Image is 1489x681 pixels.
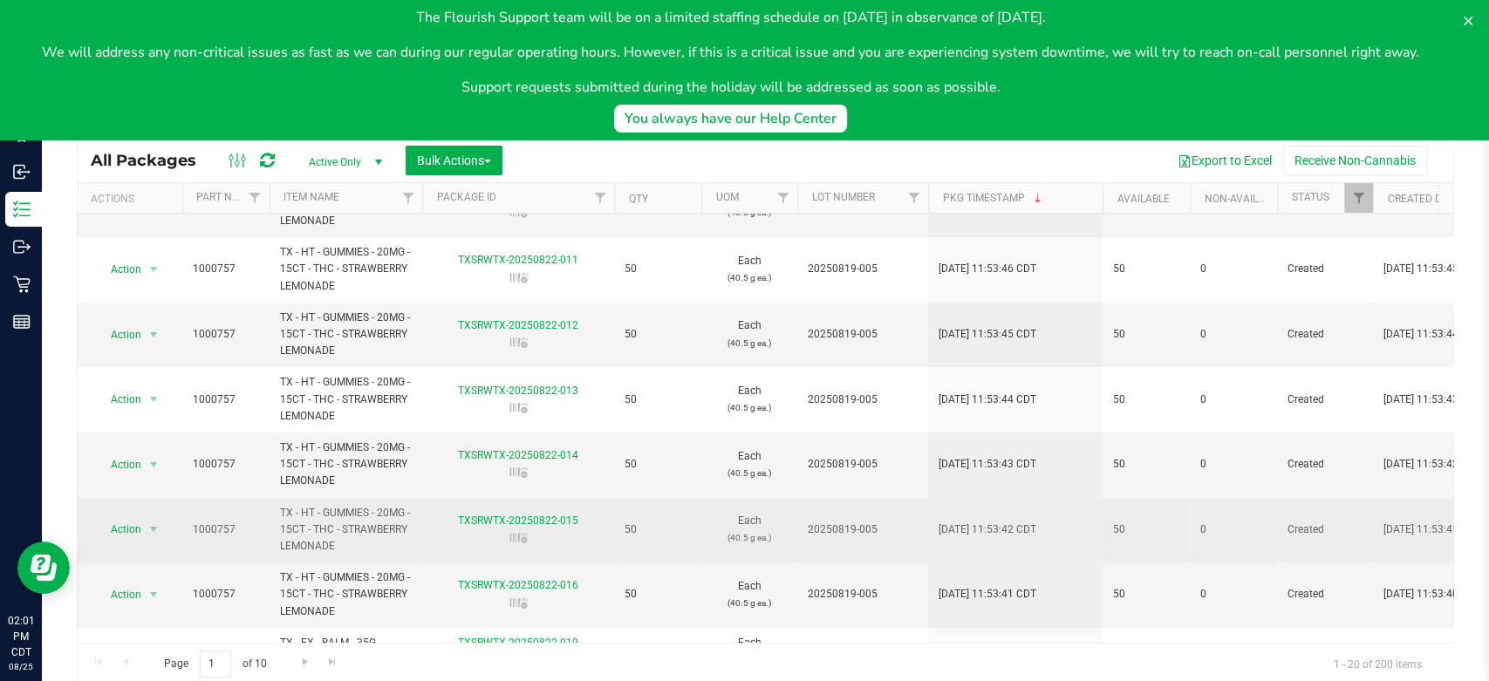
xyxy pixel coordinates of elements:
[1288,521,1363,538] span: Created
[939,456,1036,473] span: [DATE] 11:53:43 CDT
[712,253,787,286] span: Each
[808,586,918,603] span: 20250819-005
[458,449,578,461] a: TXSRWTX-20250822-014
[13,276,31,293] inline-svg: Retail
[292,650,318,674] a: Go to the next page
[420,334,617,351] div: Serialized
[1200,456,1267,473] span: 0
[1383,326,1481,343] span: [DATE] 11:53:44 CDT
[458,514,578,527] a: TXSRWTX-20250822-015
[13,163,31,180] inline-svg: Inbound
[625,261,691,277] span: 50
[628,193,647,205] a: Qty
[193,392,259,408] span: 1000757
[1200,586,1267,603] span: 0
[42,77,1419,98] p: Support requests submitted during the holiday will be addressed as soon as possible.
[1204,193,1281,205] a: Non-Available
[280,310,412,360] span: TX - HT - GUMMIES - 20MG - 15CT - THC - STRAWBERRY LEMONADE
[95,639,142,664] span: Action
[939,521,1036,538] span: [DATE] 11:53:42 CDT
[942,192,1044,204] a: Pkg Timestamp
[712,513,787,546] span: Each
[42,7,1419,28] p: The Flourish Support team will be on a limited staffing schedule on [DATE] in observance of [DATE].
[712,335,787,351] p: (40.5 g ea.)
[420,464,617,481] div: Serialized
[193,261,259,277] span: 1000757
[200,650,231,678] input: 1
[625,521,691,538] span: 50
[13,238,31,255] inline-svg: Outbound
[712,578,787,611] span: Each
[1283,146,1427,175] button: Receive Non-Cannabis
[143,582,165,607] span: select
[420,595,617,612] div: Serialized
[143,453,165,477] span: select
[625,326,691,343] span: 50
[768,183,797,213] a: Filter
[406,146,502,175] button: Bulk Actions
[143,323,165,347] span: select
[149,650,281,678] span: Page of 10
[95,517,142,541] span: Action
[939,326,1036,343] span: [DATE] 11:53:45 CDT
[283,191,339,203] a: Item Name
[808,392,918,408] span: 20250819-005
[625,392,691,408] span: 50
[1383,521,1481,538] span: [DATE] 11:53:41 CDT
[939,261,1036,277] span: [DATE] 11:53:46 CDT
[13,201,31,218] inline-svg: Inventory
[95,453,142,477] span: Action
[1383,456,1481,473] span: [DATE] 11:53:42 CDT
[193,521,259,538] span: 1000757
[393,183,422,213] a: Filter
[17,541,70,594] iframe: Resource center
[280,569,412,620] span: TX - HT - GUMMIES - 20MG - 15CT - THC - STRAWBERRY LEMONADE
[808,326,918,343] span: 20250819-005
[1113,456,1179,473] span: 50
[1288,392,1363,408] span: Created
[1288,456,1363,473] span: Created
[625,108,837,129] div: You always have our Help Center
[808,456,918,473] span: 20250819-005
[458,637,578,649] a: TXSRWTX-20250822-019
[1383,586,1481,603] span: [DATE] 11:53:40 CDT
[42,42,1419,63] p: We will address any non-critical issues as fast as we can during our regular operating hours. How...
[1113,326,1179,343] span: 50
[193,456,259,473] span: 1000757
[1288,586,1363,603] span: Created
[1113,586,1179,603] span: 50
[712,383,787,416] span: Each
[625,456,691,473] span: 50
[811,191,874,203] a: Lot Number
[458,579,578,591] a: TXSRWTX-20250822-016
[8,660,34,673] p: 08/25
[712,465,787,481] p: (40.5 g ea.)
[280,505,412,555] span: TX - HT - GUMMIES - 20MG - 15CT - THC - STRAWBERRY LEMONADE
[95,582,142,607] span: Action
[1383,392,1481,408] span: [DATE] 11:53:43 CDT
[1200,392,1267,408] span: 0
[712,635,787,668] span: Each
[193,586,259,603] span: 1000757
[1387,193,1459,205] a: Created Date
[712,317,787,351] span: Each
[808,261,918,277] span: 20250819-005
[458,319,578,331] a: TXSRWTX-20250822-012
[95,387,142,412] span: Action
[8,613,34,660] p: 02:01 PM CDT
[196,191,266,203] a: Part Number
[1288,326,1363,343] span: Created
[458,385,578,397] a: TXSRWTX-20250822-013
[420,399,617,417] div: Serialized
[1117,193,1169,205] a: Available
[143,387,165,412] span: select
[939,392,1036,408] span: [DATE] 11:53:44 CDT
[280,374,412,425] span: TX - HT - GUMMIES - 20MG - 15CT - THC - STRAWBERRY LEMONADE
[585,183,614,213] a: Filter
[95,257,142,282] span: Action
[712,529,787,546] p: (40.5 g ea.)
[193,326,259,343] span: 1000757
[1113,521,1179,538] span: 50
[436,191,495,203] a: Package ID
[143,257,165,282] span: select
